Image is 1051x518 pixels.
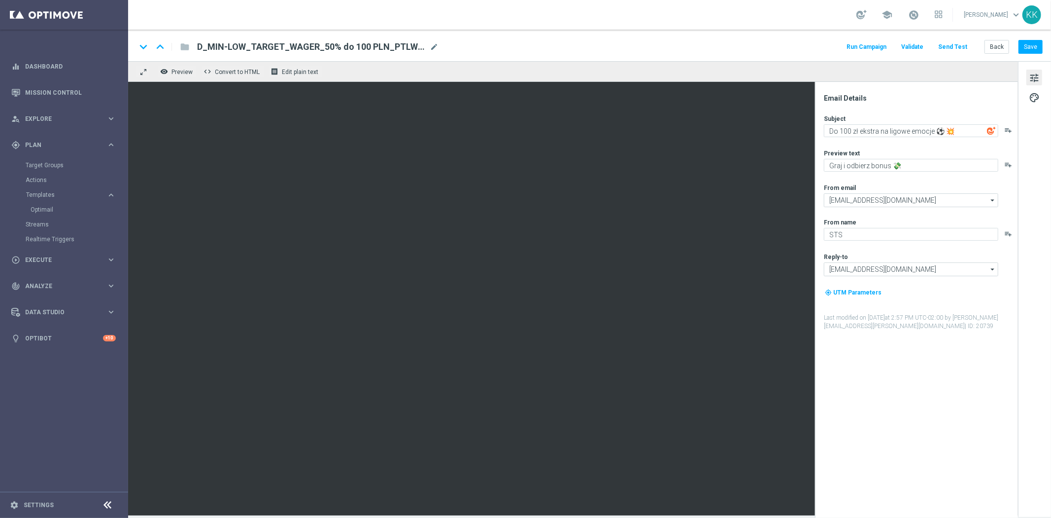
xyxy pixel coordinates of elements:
a: Target Groups [26,161,102,169]
a: Settings [24,502,54,508]
span: Plan [25,142,106,148]
i: keyboard_arrow_right [106,190,116,200]
button: gps_fixed Plan keyboard_arrow_right [11,141,116,149]
input: Select [824,262,998,276]
i: settings [10,501,19,510]
label: From name [824,219,856,226]
button: Send Test [937,40,969,54]
div: Templates [26,187,127,217]
span: Validate [901,43,923,50]
span: school [881,9,892,20]
button: Mission Control [11,89,116,97]
i: lightbulb [11,334,20,343]
span: mode_edit [430,42,439,51]
span: Convert to HTML [215,69,260,75]
button: equalizer Dashboard [11,63,116,71]
div: Analyze [11,282,106,291]
i: keyboard_arrow_right [106,281,116,291]
span: Analyze [25,283,106,289]
a: Realtime Triggers [26,235,102,243]
input: Select [824,193,998,207]
i: arrow_drop_down [988,263,998,276]
div: Explore [11,114,106,123]
button: Data Studio keyboard_arrow_right [11,308,116,316]
a: Actions [26,176,102,184]
i: person_search [11,114,20,123]
i: keyboard_arrow_right [106,114,116,123]
button: tune [1026,70,1042,85]
div: Plan [11,141,106,149]
label: Subject [824,115,846,123]
button: playlist_add [1004,230,1012,238]
div: Actions [26,173,127,187]
span: Preview [171,69,193,75]
div: Realtime Triggers [26,232,127,247]
span: D_MIN-LOW_TARGET_WAGER_50% do 100 PLN_PTLW_230925_2(1) [197,41,426,53]
a: Optibot [25,325,103,351]
button: Templates keyboard_arrow_right [26,191,116,199]
button: palette [1026,89,1042,105]
div: Data Studio [11,308,106,317]
span: Execute [25,257,106,263]
button: code Convert to HTML [201,65,264,78]
a: Optimail [31,206,102,214]
span: Explore [25,116,106,122]
button: my_location UTM Parameters [824,287,882,298]
button: receipt Edit plain text [268,65,323,78]
div: Optimail [31,202,127,217]
img: optiGenie.svg [987,126,996,135]
div: KK [1022,5,1041,24]
label: From email [824,184,856,192]
i: remove_red_eye [160,68,168,75]
span: tune [1029,72,1040,84]
i: track_changes [11,282,20,291]
button: lightbulb Optibot +10 [11,334,116,342]
button: playlist_add [1004,161,1012,169]
label: Reply-to [824,253,848,261]
span: keyboard_arrow_down [1011,9,1021,20]
button: Run Campaign [845,40,888,54]
div: +10 [103,335,116,341]
div: track_changes Analyze keyboard_arrow_right [11,282,116,290]
label: Preview text [824,149,860,157]
span: palette [1029,91,1040,104]
span: Templates [26,192,97,198]
i: play_circle_outline [11,256,20,264]
span: | ID: 20739 [965,323,993,330]
div: Optibot [11,325,116,351]
span: Edit plain text [282,69,318,75]
button: playlist_add [1004,126,1012,134]
label: Last modified on [DATE] at 2:57 PM UTC-02:00 by [PERSON_NAME][EMAIL_ADDRESS][PERSON_NAME][DOMAIN_... [824,314,1017,331]
button: play_circle_outline Execute keyboard_arrow_right [11,256,116,264]
div: Dashboard [11,53,116,79]
i: keyboard_arrow_right [106,255,116,264]
i: equalizer [11,62,20,71]
button: person_search Explore keyboard_arrow_right [11,115,116,123]
button: Back [984,40,1009,54]
span: Data Studio [25,309,106,315]
div: Streams [26,217,127,232]
a: Mission Control [25,79,116,106]
button: remove_red_eye Preview [158,65,197,78]
i: arrow_drop_down [988,194,998,207]
i: keyboard_arrow_down [136,39,151,54]
div: Mission Control [11,79,116,106]
div: Target Groups [26,158,127,173]
i: gps_fixed [11,141,20,149]
a: [PERSON_NAME]keyboard_arrow_down [963,7,1022,22]
a: Streams [26,221,102,228]
i: my_location [825,289,832,296]
i: receipt [271,68,278,75]
div: Templates [26,192,106,198]
span: code [203,68,211,75]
